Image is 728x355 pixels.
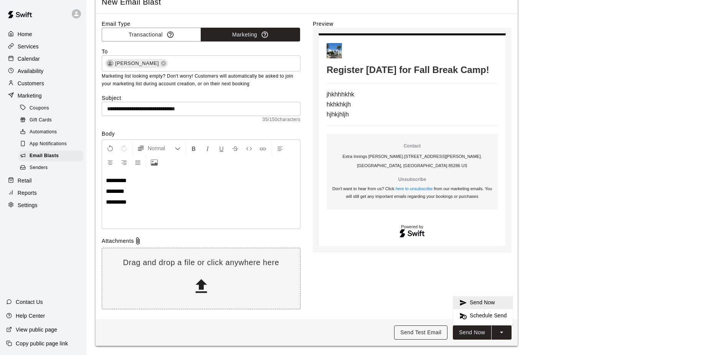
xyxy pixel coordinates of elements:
button: Undo [104,141,117,155]
label: Email Type [102,20,300,28]
a: Calendar [6,53,80,65]
span: 35 / 150 characters [102,116,300,124]
p: Marketing list looking empty? Don't worry! Customers will automatically be asked to join your mar... [102,73,300,88]
button: Format Bold [187,141,200,155]
a: Settings [6,199,80,211]
div: split button [453,325,512,340]
button: Insert Link [256,141,269,155]
div: App Notifications [18,139,83,149]
span: Normal [148,144,175,152]
p: Unsubscribe [330,176,495,183]
p: Reports [18,189,37,197]
a: Customers [6,78,80,89]
button: Marketing [201,28,300,42]
h6: Schedule Send [470,312,507,320]
button: Formatting Options [134,141,184,155]
p: Customers [18,80,44,87]
a: Availability [6,65,80,77]
img: Swift logo [399,228,425,239]
div: Senders [18,163,83,173]
p: Powered by [327,225,498,229]
span: hjhkjhljh [327,111,349,118]
p: View public page [16,326,57,333]
button: Format Strikethrough [229,141,242,155]
div: Automations [18,127,83,138]
a: Email Blasts [18,150,86,162]
label: To [102,48,108,55]
a: Senders [18,162,86,174]
p: Contact Us [16,298,43,306]
p: Retail [18,177,32,184]
button: Left Align [274,141,287,155]
label: Preview [313,20,512,28]
img: Extra Innings Chandler [327,43,342,58]
button: Format Italics [201,141,214,155]
p: Contact [330,143,495,149]
a: here to unsubscribe [396,186,433,191]
span: hkhkhkjh [327,101,351,108]
span: Gift Cards [30,116,52,124]
button: Center Align [104,155,117,169]
a: App Notifications [18,138,86,150]
div: Gift Cards [18,115,83,126]
button: Redo [117,141,130,155]
button: Upload Image [148,155,161,169]
div: Email Blasts [18,151,83,161]
a: Gift Cards [18,114,86,126]
a: Reports [6,187,80,199]
button: Send Test Email [394,325,447,340]
h1: Register [DATE] for Fall Break Camp! [327,65,498,75]
p: Home [18,30,32,38]
div: [PERSON_NAME] [105,59,168,68]
button: Transactional [102,28,201,42]
p: Don't want to hear from us? Click from our marketing emails. You will still get any important ema... [330,185,495,200]
span: Automations [30,128,57,136]
a: Home [6,28,80,40]
button: Send Now [453,325,491,340]
p: Drag and drop a file or click anywhere here [102,257,300,268]
a: Coupons [18,102,86,114]
p: Marketing [18,92,42,100]
button: Format Underline [215,141,228,155]
span: jhkhhhkhk [327,91,354,98]
button: Right Align [117,155,130,169]
span: Email Blasts [30,152,59,160]
p: Extra Innings [PERSON_NAME] . [STREET_ADDRESS][PERSON_NAME]. [GEOGRAPHIC_DATA], [GEOGRAPHIC_DATA]... [330,152,495,170]
label: Subject [102,94,300,102]
p: Settings [18,201,38,209]
p: Services [18,43,39,50]
div: Coupons [18,103,83,114]
button: Insert Code [243,141,256,155]
a: Automations [18,126,86,138]
span: App Notifications [30,140,67,148]
span: [PERSON_NAME] [112,60,162,67]
a: Services [6,41,80,52]
span: Senders [30,164,48,172]
div: Conner Clegg [107,60,114,67]
div: Attachments [102,237,300,245]
p: Copy public page link [16,340,68,347]
p: Availability [18,67,44,75]
p: Calendar [18,55,40,63]
button: Justify Align [131,155,144,169]
a: Marketing [6,90,80,101]
a: Retail [6,175,80,186]
h6: Send Now [470,299,495,307]
span: Coupons [30,105,49,112]
p: Help Center [16,312,45,320]
label: Body [102,130,300,138]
